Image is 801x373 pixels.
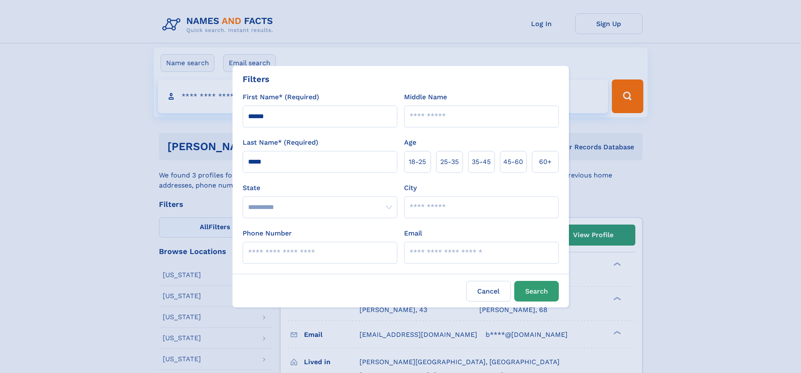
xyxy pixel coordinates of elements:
[404,138,416,148] label: Age
[243,73,270,85] div: Filters
[472,157,491,167] span: 35‑45
[539,157,552,167] span: 60+
[243,138,318,148] label: Last Name* (Required)
[409,157,426,167] span: 18‑25
[243,92,319,102] label: First Name* (Required)
[503,157,523,167] span: 45‑60
[243,183,397,193] label: State
[466,281,511,302] label: Cancel
[404,183,417,193] label: City
[514,281,559,302] button: Search
[440,157,459,167] span: 25‑35
[404,228,422,238] label: Email
[404,92,447,102] label: Middle Name
[243,228,292,238] label: Phone Number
